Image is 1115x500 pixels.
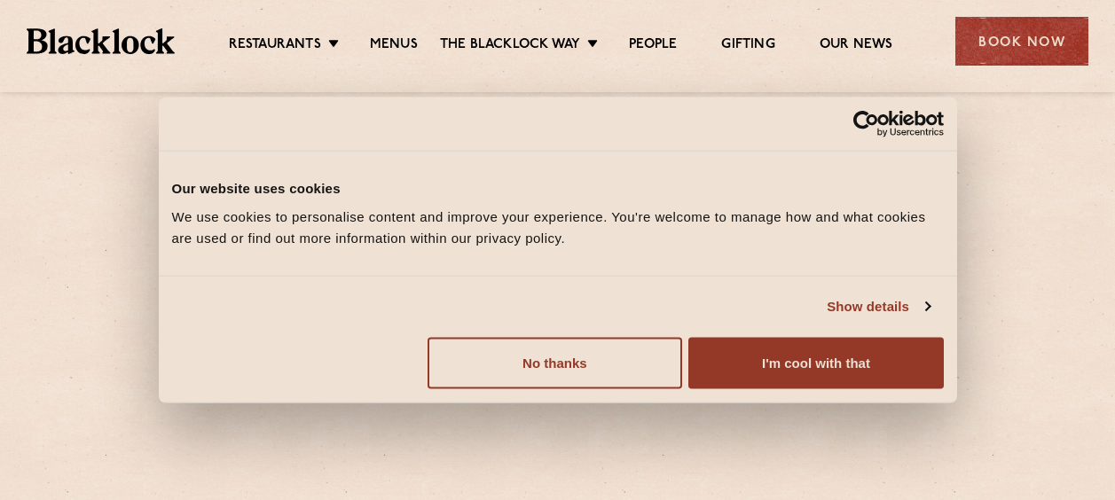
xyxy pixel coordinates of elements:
[27,28,175,53] img: BL_Textured_Logo-footer-cropped.svg
[629,36,677,56] a: People
[370,36,418,56] a: Menus
[172,178,944,199] div: Our website uses cookies
[827,296,930,317] a: Show details
[721,36,774,56] a: Gifting
[820,36,893,56] a: Our News
[229,36,321,56] a: Restaurants
[440,36,580,56] a: The Blacklock Way
[789,111,944,137] a: Usercentrics Cookiebot - opens in a new window
[172,206,944,248] div: We use cookies to personalise content and improve your experience. You're welcome to manage how a...
[955,17,1088,66] div: Book Now
[428,337,682,388] button: No thanks
[688,337,943,388] button: I'm cool with that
